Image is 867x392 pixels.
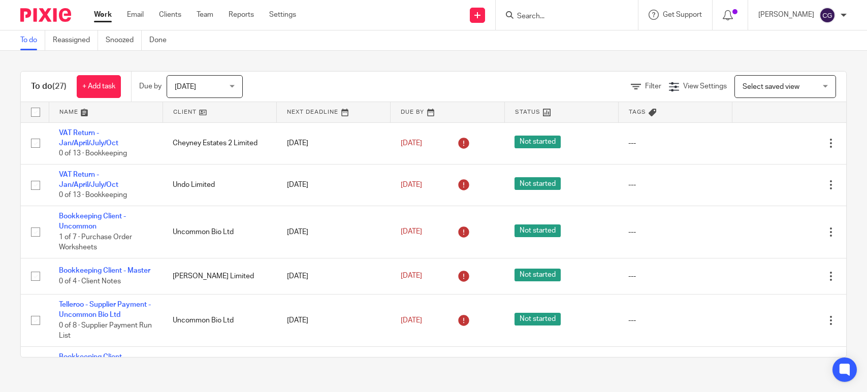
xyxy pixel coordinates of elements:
[645,83,661,90] span: Filter
[106,30,142,50] a: Snoozed
[197,10,213,20] a: Team
[277,206,391,258] td: [DATE]
[515,177,561,190] span: Not started
[628,315,722,325] div: ---
[819,7,836,23] img: svg%3E
[277,295,391,347] td: [DATE]
[59,267,150,274] a: Bookkeeping Client - Master
[277,346,391,388] td: [DATE]
[31,81,67,92] h1: To do
[139,81,162,91] p: Due by
[127,10,144,20] a: Email
[52,82,67,90] span: (27)
[159,10,181,20] a: Clients
[743,83,799,90] span: Select saved view
[401,181,422,188] span: [DATE]
[59,171,118,188] a: VAT Return - Jan/April/July/Oct
[53,30,98,50] a: Reassigned
[277,258,391,294] td: [DATE]
[59,278,121,285] span: 0 of 4 · Client Notes
[59,192,127,199] span: 0 of 13 · Bookkeeping
[163,164,276,206] td: Undo Limited
[163,258,276,294] td: [PERSON_NAME] Limited
[59,213,126,230] a: Bookkeeping Client - Uncommon
[401,228,422,236] span: [DATE]
[515,224,561,237] span: Not started
[277,122,391,164] td: [DATE]
[77,75,121,98] a: + Add task
[401,317,422,324] span: [DATE]
[515,136,561,148] span: Not started
[149,30,174,50] a: Done
[59,129,118,147] a: VAT Return - Jan/April/July/Oct
[94,10,112,20] a: Work
[175,83,196,90] span: [DATE]
[163,206,276,258] td: Uncommon Bio Ltd
[229,10,254,20] a: Reports
[163,295,276,347] td: Uncommon Bio Ltd
[683,83,727,90] span: View Settings
[515,269,561,281] span: Not started
[628,227,722,237] div: ---
[401,140,422,147] span: [DATE]
[628,271,722,281] div: ---
[628,180,722,190] div: ---
[515,313,561,325] span: Not started
[59,234,132,251] span: 1 of 7 · Purchase Order Worksheets
[628,138,722,148] div: ---
[277,164,391,206] td: [DATE]
[59,322,152,340] span: 0 of 8 · Supplier Payment Run List
[20,30,45,50] a: To do
[59,353,126,371] a: Bookkeeping Client - Cheyney Estates 2
[59,301,151,318] a: Telleroo - Supplier Payment - Uncommon Bio Ltd
[758,10,814,20] p: [PERSON_NAME]
[401,273,422,280] span: [DATE]
[516,12,607,21] input: Search
[59,150,127,157] span: 0 of 13 · Bookkeeping
[163,122,276,164] td: Cheyney Estates 2 Limited
[20,8,71,22] img: Pixie
[629,109,646,115] span: Tags
[163,346,276,388] td: Cheyney Estates 2 Limited
[269,10,296,20] a: Settings
[663,11,702,18] span: Get Support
